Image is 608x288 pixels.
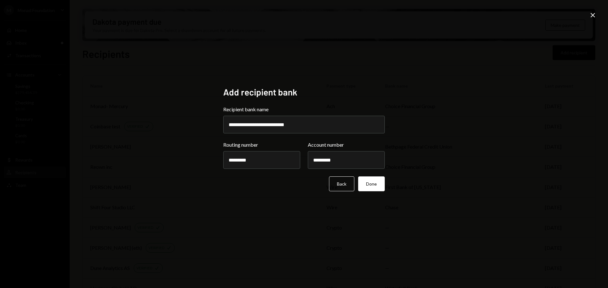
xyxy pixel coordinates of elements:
[308,141,385,149] label: Account number
[223,106,385,113] label: Recipient bank name
[223,141,300,149] label: Routing number
[329,176,354,191] button: Back
[223,86,385,98] h2: Add recipient bank
[358,176,385,191] button: Done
